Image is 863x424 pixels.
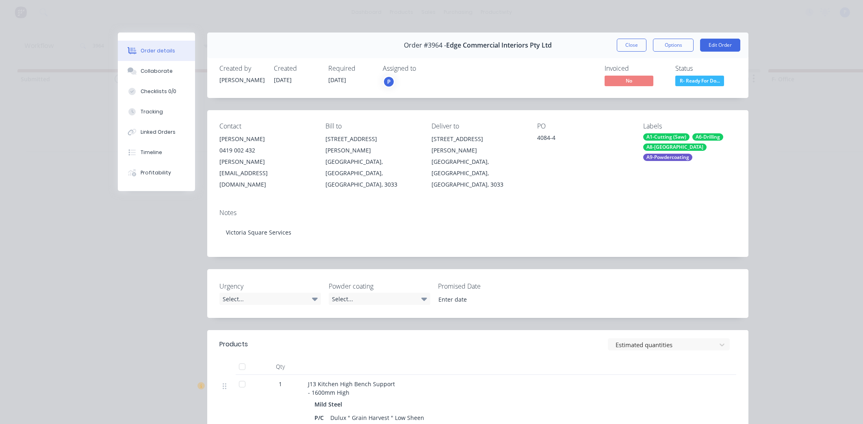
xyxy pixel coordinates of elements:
[431,156,525,190] div: [GEOGRAPHIC_DATA], [GEOGRAPHIC_DATA], [GEOGRAPHIC_DATA], 3033
[431,133,525,156] div: [STREET_ADDRESS][PERSON_NAME]
[643,154,692,161] div: A9-Powdercoating
[433,293,534,305] input: Enter date
[118,122,195,142] button: Linked Orders
[279,380,282,388] span: 1
[219,293,321,305] div: Select...
[219,209,736,217] div: Notes
[692,133,723,141] div: A6-Drilling
[118,81,195,102] button: Checklists 0/0
[329,281,430,291] label: Powder coating
[327,412,427,424] div: Dulux " Grain Harvest " Low Sheen
[328,65,373,72] div: Required
[329,293,430,305] div: Select...
[431,133,525,190] div: [STREET_ADDRESS][PERSON_NAME][GEOGRAPHIC_DATA], [GEOGRAPHIC_DATA], [GEOGRAPHIC_DATA], 3033
[675,65,736,72] div: Status
[643,144,707,151] div: A8-[GEOGRAPHIC_DATA]
[700,39,740,52] button: Edit Order
[653,39,694,52] button: Options
[118,61,195,81] button: Collaborate
[274,76,292,84] span: [DATE]
[537,122,630,130] div: PO
[605,76,653,86] span: No
[605,65,666,72] div: Invoiced
[219,65,264,72] div: Created by
[118,142,195,163] button: Timeline
[141,67,173,75] div: Collaborate
[141,149,162,156] div: Timeline
[141,47,175,54] div: Order details
[141,108,163,115] div: Tracking
[314,412,327,424] div: P/C
[446,41,552,49] span: Edge Commercial Interiors Pty Ltd
[675,76,724,88] button: R- Ready For Do...
[325,133,418,190] div: [STREET_ADDRESS][PERSON_NAME][GEOGRAPHIC_DATA], [GEOGRAPHIC_DATA], [GEOGRAPHIC_DATA], 3033
[383,76,395,88] button: P
[308,380,395,396] span: J13 Kitchen High Bench Support - 1600mm High
[643,122,736,130] div: Labels
[219,122,312,130] div: Contact
[118,102,195,122] button: Tracking
[141,169,171,176] div: Profitability
[118,163,195,183] button: Profitability
[141,128,176,136] div: Linked Orders
[617,39,646,52] button: Close
[219,339,248,349] div: Products
[314,398,345,410] div: Mild Steel
[537,133,630,145] div: 4084-4
[219,145,312,156] div: 0419 002 432
[643,133,690,141] div: A1-Cutting (Saw)
[219,281,321,291] label: Urgency
[383,65,464,72] div: Assigned to
[219,133,312,190] div: [PERSON_NAME]0419 002 432[PERSON_NAME][EMAIL_ADDRESS][DOMAIN_NAME]
[256,359,305,375] div: Qty
[325,133,418,156] div: [STREET_ADDRESS][PERSON_NAME]
[431,122,525,130] div: Deliver to
[404,41,446,49] span: Order #3964 -
[141,88,176,95] div: Checklists 0/0
[274,65,319,72] div: Created
[219,156,312,190] div: [PERSON_NAME][EMAIL_ADDRESS][DOMAIN_NAME]
[219,220,736,245] div: Victoria Square Services
[675,76,724,86] span: R- Ready For Do...
[325,156,418,190] div: [GEOGRAPHIC_DATA], [GEOGRAPHIC_DATA], [GEOGRAPHIC_DATA], 3033
[219,76,264,84] div: [PERSON_NAME]
[219,133,312,145] div: [PERSON_NAME]
[325,122,418,130] div: Bill to
[118,41,195,61] button: Order details
[328,76,346,84] span: [DATE]
[438,281,540,291] label: Promised Date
